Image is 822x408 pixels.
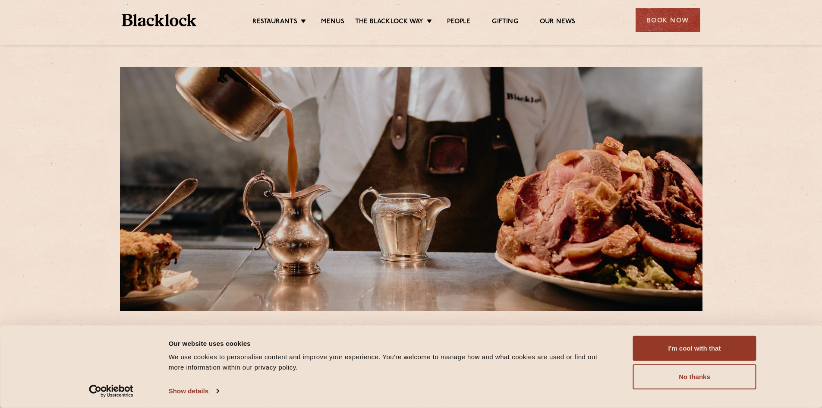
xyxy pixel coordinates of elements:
[169,385,219,398] a: Show details
[540,18,576,27] a: Our News
[355,18,423,27] a: The Blacklock Way
[633,336,756,361] button: I'm cool with that
[73,385,149,398] a: Usercentrics Cookiebot - opens in a new window
[252,18,297,27] a: Restaurants
[321,18,344,27] a: Menus
[633,364,756,389] button: No thanks
[447,18,470,27] a: People
[122,14,197,26] img: BL_Textured_Logo-footer-cropped.svg
[636,8,700,32] div: Book Now
[492,18,518,27] a: Gifting
[169,338,614,348] div: Our website uses cookies
[169,352,614,373] div: We use cookies to personalise content and improve your experience. You're welcome to manage how a...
